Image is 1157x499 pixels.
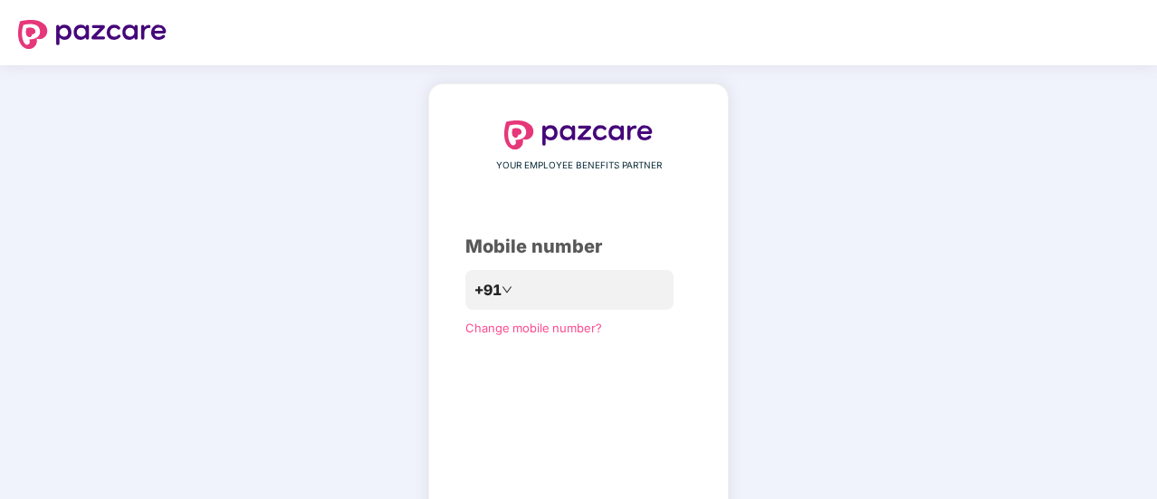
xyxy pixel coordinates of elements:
[474,279,502,302] span: +91
[18,20,167,49] img: logo
[496,158,662,173] span: YOUR EMPLOYEE BENEFITS PARTNER
[465,321,602,335] a: Change mobile number?
[502,284,512,295] span: down
[465,233,692,261] div: Mobile number
[504,120,653,149] img: logo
